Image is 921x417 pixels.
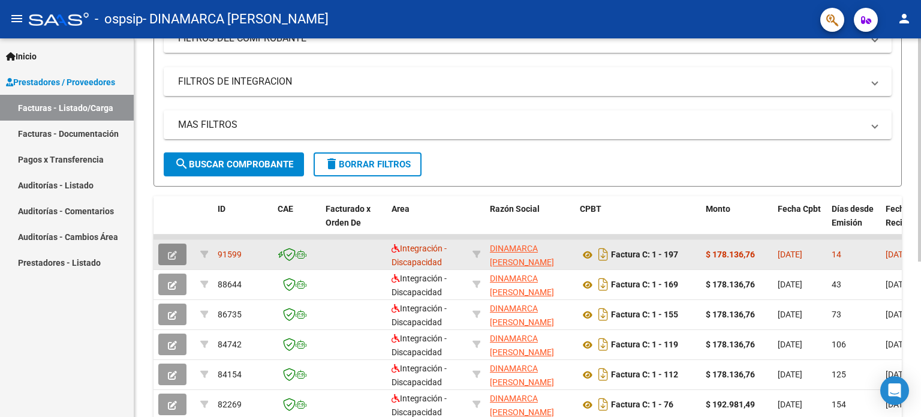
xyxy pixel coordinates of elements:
strong: $ 178.136,76 [706,310,755,319]
span: [DATE] [886,340,910,349]
span: 106 [832,340,846,349]
datatable-header-cell: CPBT [575,196,701,249]
strong: $ 178.136,76 [706,250,755,259]
span: Razón Social [490,204,540,214]
mat-icon: delete [324,157,339,171]
span: - DINAMARCA [PERSON_NAME] [143,6,329,32]
span: Borrar Filtros [324,159,411,170]
div: 27437538781 [490,392,570,417]
strong: Factura C: 1 - 155 [611,310,678,320]
span: Integración - Discapacidad [392,394,447,417]
span: DINAMARCA [PERSON_NAME] [490,244,554,267]
button: Buscar Comprobante [164,152,304,176]
i: Descargar documento [595,395,611,414]
span: 82269 [218,400,242,409]
mat-icon: menu [10,11,24,26]
datatable-header-cell: Area [387,196,468,249]
span: DINAMARCA [PERSON_NAME] [490,364,554,387]
span: 84154 [218,370,242,379]
span: DINAMARCA [PERSON_NAME] [490,394,554,417]
span: [DATE] [778,280,802,289]
i: Descargar documento [595,305,611,324]
strong: Factura C: 1 - 76 [611,400,673,410]
mat-expansion-panel-header: MAS FILTROS [164,110,892,139]
span: 43 [832,280,841,289]
span: 125 [832,370,846,379]
span: DINAMARCA [PERSON_NAME] [490,334,554,357]
span: 154 [832,400,846,409]
div: 27437538781 [490,362,570,387]
span: 86735 [218,310,242,319]
mat-panel-title: MAS FILTROS [178,118,863,131]
span: 84742 [218,340,242,349]
div: 27437538781 [490,272,570,297]
div: Open Intercom Messenger [880,376,909,405]
datatable-header-cell: ID [213,196,273,249]
span: Integración - Discapacidad [392,274,447,297]
datatable-header-cell: Monto [701,196,773,249]
div: 27437538781 [490,302,570,327]
span: [DATE] [886,310,910,319]
span: [DATE] [778,340,802,349]
span: [DATE] [778,250,802,259]
mat-panel-title: FILTROS DE INTEGRACION [178,75,863,88]
span: Integración - Discapacidad [392,304,447,327]
button: Borrar Filtros [314,152,422,176]
span: Buscar Comprobante [174,159,293,170]
strong: Factura C: 1 - 197 [611,250,678,260]
span: - ospsip [95,6,143,32]
span: Prestadores / Proveedores [6,76,115,89]
strong: $ 178.136,76 [706,280,755,289]
span: Area [392,204,410,214]
span: ID [218,204,225,214]
datatable-header-cell: CAE [273,196,321,249]
span: [DATE] [778,400,802,409]
span: DINAMARCA [PERSON_NAME] [490,274,554,297]
div: 27437538781 [490,332,570,357]
strong: Factura C: 1 - 119 [611,340,678,350]
i: Descargar documento [595,245,611,264]
span: Facturado x Orden De [326,204,371,227]
strong: Factura C: 1 - 112 [611,370,678,380]
mat-expansion-panel-header: FILTROS DE INTEGRACION [164,67,892,96]
span: 88644 [218,280,242,289]
span: [DATE] [886,250,910,259]
span: Integración - Discapacidad [392,244,447,267]
datatable-header-cell: Fecha Cpbt [773,196,827,249]
mat-icon: person [897,11,911,26]
span: Fecha Cpbt [778,204,821,214]
span: Inicio [6,50,37,63]
span: Días desde Emisión [832,204,874,227]
i: Descargar documento [595,365,611,384]
strong: $ 178.136,76 [706,370,755,379]
span: Fecha Recibido [886,204,919,227]
span: 14 [832,250,841,259]
datatable-header-cell: Días desde Emisión [827,196,881,249]
mat-icon: search [174,157,189,171]
span: Integración - Discapacidad [392,334,447,357]
span: [DATE] [886,280,910,289]
span: CPBT [580,204,601,214]
span: Monto [706,204,730,214]
strong: Factura C: 1 - 169 [611,280,678,290]
i: Descargar documento [595,275,611,294]
span: Integración - Discapacidad [392,364,447,387]
span: [DATE] [778,310,802,319]
span: [DATE] [886,370,910,379]
span: [DATE] [778,370,802,379]
div: 27437538781 [490,242,570,267]
span: 73 [832,310,841,319]
strong: $ 178.136,76 [706,340,755,349]
i: Descargar documento [595,335,611,354]
span: CAE [278,204,293,214]
strong: $ 192.981,49 [706,400,755,409]
span: DINAMARCA [PERSON_NAME] [490,304,554,327]
span: 91599 [218,250,242,259]
datatable-header-cell: Facturado x Orden De [321,196,387,249]
datatable-header-cell: Razón Social [485,196,575,249]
